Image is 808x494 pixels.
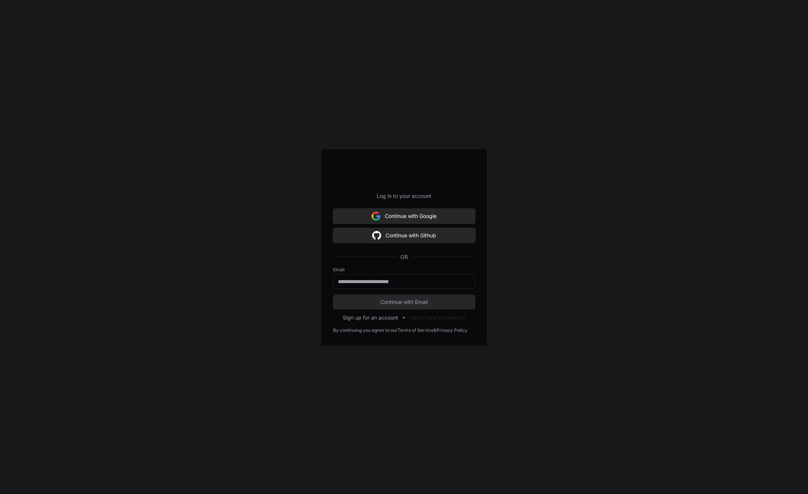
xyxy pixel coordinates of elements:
[333,228,475,243] button: Continue with Github
[397,327,434,333] a: Terms of Service
[397,253,411,261] span: OR
[371,209,380,224] img: Sign in with google
[333,267,475,273] label: Email
[409,314,465,321] button: Forgot your password?
[333,295,475,309] button: Continue with Email
[434,327,437,333] div: &
[343,314,398,321] button: Sign up for an account
[333,192,475,200] p: Log in to your account
[437,327,468,333] a: Privacy Policy.
[333,327,397,333] div: By continuing you agree to our
[333,209,475,224] button: Continue with Google
[333,298,475,306] span: Continue with Email
[372,228,381,243] img: Sign in with google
